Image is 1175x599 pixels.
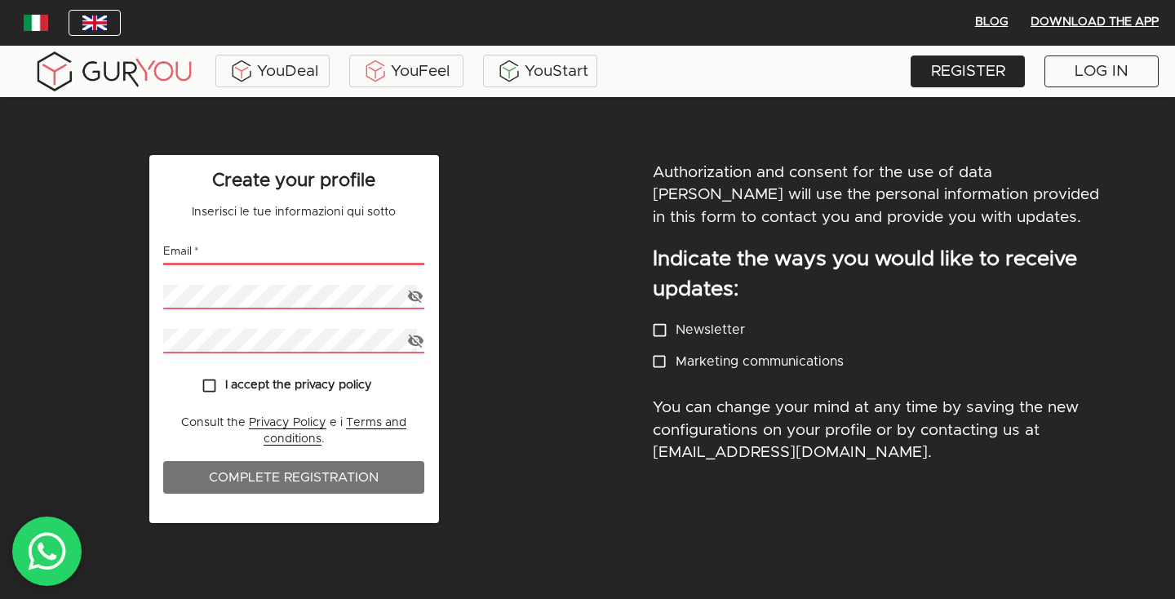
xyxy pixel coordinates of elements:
[653,162,992,184] p: Authorization and consent for the use of data
[27,531,68,572] img: whatsAppIcon.04b8739f.svg
[24,15,48,31] img: italy.83948c3f.jpg
[349,55,463,87] a: YouFeel
[1031,12,1159,33] span: Download the App
[965,10,1018,36] button: BLOG
[653,245,1110,304] p: Indicate the ways you would like to receive updates:
[225,377,372,395] p: I accept the privacy policy
[363,59,388,83] img: KDuXBJLpDstiOJIlCPq11sr8c6VfEN1ke5YIAoPlCPqmrDPlQeIQgHlNqkP7FCiAKJQRHlC7RCaiHTHAlEEQLmFuo+mIt2xQB...
[229,59,254,83] img: ALVAdSatItgsAAAAAElFTkSuQmCC
[163,415,424,448] p: Consult the e i .
[483,55,597,87] a: YouStart
[82,16,107,30] img: wDv7cRK3VHVvwAAACV0RVh0ZGF0ZTpjcmVhdGUAMjAxOC0wMy0yNVQwMToxNzoxMiswMDowMGv4vjwAAAAldEVYdGRhdGU6bW...
[33,49,196,94] img: gyLogo01.5aaa2cff.png
[163,168,424,194] p: Create your profile
[911,55,1025,87] a: REGISTER
[676,352,844,371] p: Marketing communications
[215,55,330,87] a: YouDeal
[653,184,1110,229] p: [PERSON_NAME] will use the personal information provided in this form to contact you and provide ...
[972,12,1011,33] span: BLOG
[487,59,593,83] div: YouStart
[1024,10,1165,36] button: Download the App
[219,59,326,83] div: YouDeal
[353,59,459,83] div: YouFeel
[163,204,424,221] p: Inserisci le tue informazioni qui sotto
[1093,521,1175,599] iframe: Chat Widget
[1044,55,1159,87] a: LOG IN
[249,417,326,429] a: Privacy Policy
[676,320,745,339] p: Newsletter
[497,59,521,83] img: BxzlDwAAAAABJRU5ErkJggg==
[653,397,1110,464] p: You can change your mind at any time by saving the new configurations on your profile or by conta...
